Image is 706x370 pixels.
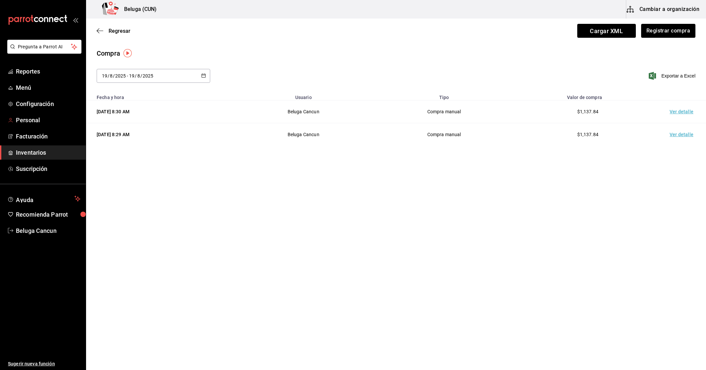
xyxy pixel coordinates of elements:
[97,28,130,34] button: Regresar
[660,100,706,123] td: Ver detalle
[577,109,598,114] span: $1,137.84
[235,100,372,123] td: Beluga Cancun
[16,164,80,173] span: Suscripción
[16,226,80,235] span: Beluga Cancun
[235,91,372,100] th: Usuario
[372,91,516,100] th: Tipo
[115,73,126,79] input: Year
[108,73,110,79] span: /
[235,123,372,146] td: Beluga Cancun
[18,43,71,50] span: Pregunta a Parrot AI
[129,73,135,79] input: Day
[140,73,142,79] span: /
[8,360,80,367] span: Sugerir nueva función
[372,123,516,146] td: Compra manual
[16,116,80,125] span: Personal
[97,108,227,115] div: [DATE] 8:30 AM
[86,91,235,100] th: Fecha y hora
[660,123,706,146] td: Ver detalle
[577,132,598,137] span: $1,137.84
[73,17,78,23] button: open_drawer_menu
[516,91,660,100] th: Valor de compra
[113,73,115,79] span: /
[16,210,80,219] span: Recomienda Parrot
[577,24,636,38] span: Cargar XML
[123,49,132,57] img: Tooltip marker
[5,48,81,55] a: Pregunta a Parrot AI
[137,73,140,79] input: Month
[16,148,80,157] span: Inventarios
[372,100,516,123] td: Compra manual
[16,67,80,76] span: Reportes
[16,195,72,203] span: Ayuda
[127,73,128,79] span: -
[7,40,81,54] button: Pregunta a Parrot AI
[641,24,695,38] button: Registrar compra
[16,132,80,141] span: Facturación
[135,73,137,79] span: /
[142,73,154,79] input: Year
[109,28,130,34] span: Regresar
[102,73,108,79] input: Day
[16,99,80,108] span: Configuración
[119,5,157,13] h3: Beluga (CUN)
[650,72,695,80] button: Exportar a Excel
[110,73,113,79] input: Month
[97,131,227,138] div: [DATE] 8:29 AM
[16,83,80,92] span: Menú
[97,48,120,58] div: Compra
